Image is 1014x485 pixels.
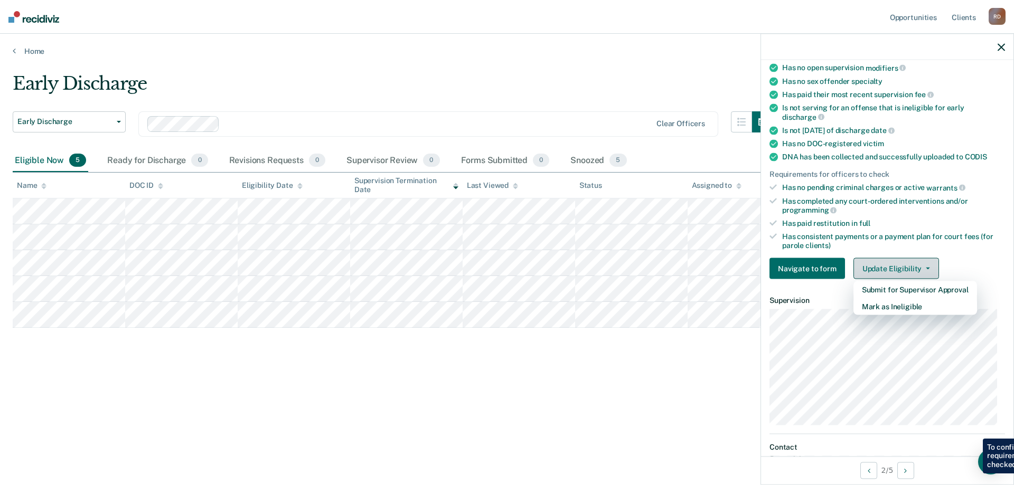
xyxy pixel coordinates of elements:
[17,117,112,126] span: Early Discharge
[769,258,849,279] a: Navigate to form link
[769,170,1005,179] div: Requirements for officers to check
[13,73,773,103] div: Early Discharge
[769,443,1005,452] dt: Contact
[782,63,1005,73] div: Has no open supervision
[309,154,325,167] span: 0
[344,149,442,173] div: Supervisor Review
[692,181,741,190] div: Assigned to
[782,103,1005,121] div: Is not serving for an offense that is ineligible for early
[897,462,914,479] button: Next Opportunity
[782,77,1005,85] div: Has no sex offender
[656,119,705,128] div: Clear officers
[782,183,1005,193] div: Has no pending criminal charges or active
[354,176,458,194] div: Supervision Termination Date
[568,149,628,173] div: Snoozed
[782,206,837,214] span: programming
[782,126,1005,135] div: Is not [DATE] of discharge
[859,219,870,227] span: full
[227,149,327,173] div: Revisions Requests
[853,281,977,298] button: Submit for Supervisor Approval
[242,181,303,190] div: Eligibility Date
[871,126,894,135] span: date
[782,196,1005,214] div: Has completed any court-ordered interventions and/or
[459,149,552,173] div: Forms Submitted
[851,77,882,85] span: specialty
[782,90,1005,99] div: Has paid their most recent supervision
[423,154,439,167] span: 0
[13,149,88,173] div: Eligible Now
[769,296,1005,305] dt: Supervision
[853,258,939,279] button: Update Eligibility
[853,298,977,315] button: Mark as Ineligible
[866,63,906,72] span: modifiers
[8,11,59,23] img: Recidiviz
[129,181,163,190] div: DOC ID
[761,456,1013,484] div: 2 / 5
[915,90,934,99] span: fee
[782,219,1005,228] div: Has paid restitution in
[805,241,831,249] span: clients)
[863,139,884,148] span: victim
[533,154,549,167] span: 0
[926,183,965,192] span: warrants
[782,153,1005,161] div: DNA has been collected and successfully uploaded to
[782,112,824,121] span: discharge
[782,139,1005,148] div: Has no DOC-registered
[989,8,1006,25] div: R D
[17,181,46,190] div: Name
[191,154,208,167] span: 0
[467,181,518,190] div: Last Viewed
[105,149,210,173] div: Ready for Discharge
[860,462,877,479] button: Previous Opportunity
[782,232,1005,250] div: Has consistent payments or a payment plan for court fees (for parole
[13,46,1001,56] a: Home
[769,258,845,279] button: Navigate to form
[69,154,86,167] span: 5
[965,153,987,161] span: CODIS
[978,449,1003,474] div: Open Intercom Messenger
[609,154,626,167] span: 5
[579,181,602,190] div: Status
